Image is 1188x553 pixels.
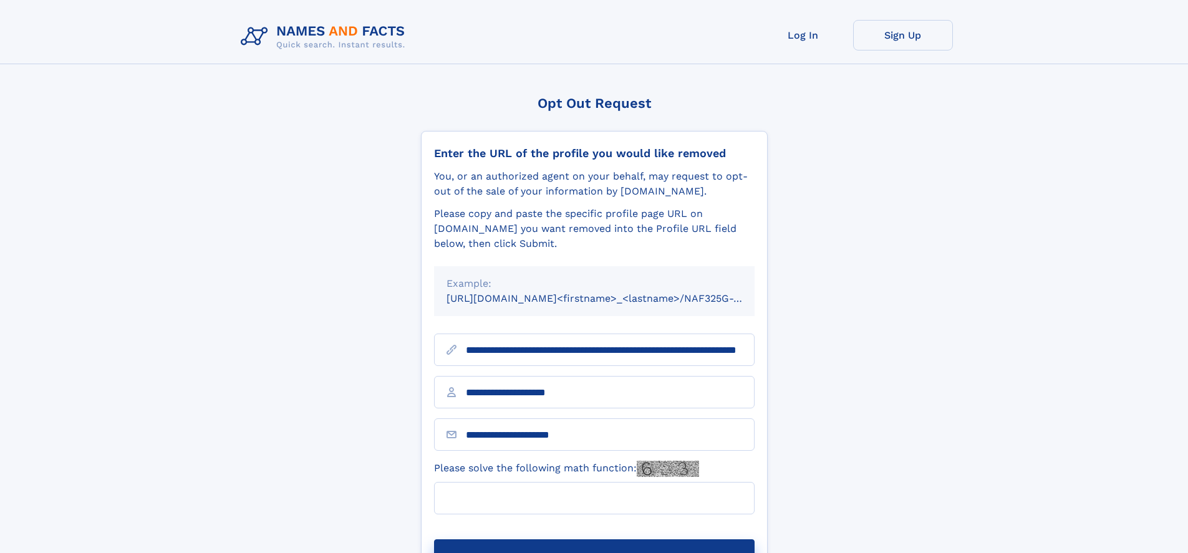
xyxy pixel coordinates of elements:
div: Please copy and paste the specific profile page URL on [DOMAIN_NAME] you want removed into the Pr... [434,206,755,251]
img: Logo Names and Facts [236,20,415,54]
label: Please solve the following math function: [434,461,699,477]
a: Log In [753,20,853,50]
div: Example: [447,276,742,291]
div: Enter the URL of the profile you would like removed [434,147,755,160]
div: Opt Out Request [421,95,768,111]
a: Sign Up [853,20,953,50]
small: [URL][DOMAIN_NAME]<firstname>_<lastname>/NAF325G-xxxxxxxx [447,292,778,304]
div: You, or an authorized agent on your behalf, may request to opt-out of the sale of your informatio... [434,169,755,199]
